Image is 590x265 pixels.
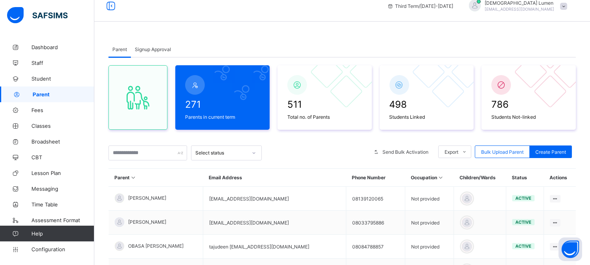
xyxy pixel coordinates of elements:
[346,211,405,235] td: 08033795886
[31,107,94,113] span: Fees
[203,235,346,259] td: tajudeen [EMAIL_ADDRESS][DOMAIN_NAME]
[33,91,94,98] span: Parent
[31,75,94,82] span: Student
[195,150,247,156] div: Select status
[287,99,362,110] span: 511
[390,99,464,110] span: 498
[346,187,405,211] td: 08139120065
[31,138,94,145] span: Broadsheet
[405,235,454,259] td: Not provided
[128,219,166,225] span: [PERSON_NAME]
[31,186,94,192] span: Messaging
[31,60,94,66] span: Staff
[203,169,346,187] th: Email Address
[405,169,454,187] th: Occupation
[135,46,171,52] span: Signup Approval
[506,169,544,187] th: Status
[31,154,94,160] span: CBT
[515,219,531,225] span: active
[128,243,184,249] span: OBASA [PERSON_NAME]
[203,187,346,211] td: [EMAIL_ADDRESS][DOMAIN_NAME]
[31,246,94,252] span: Configuration
[346,169,405,187] th: Phone Number
[31,201,94,208] span: Time Table
[130,175,137,180] i: Sort in Ascending Order
[387,3,453,9] span: session/term information
[112,46,127,52] span: Parent
[481,149,524,155] span: Bulk Upload Parent
[544,169,576,187] th: Actions
[31,217,94,223] span: Assessment Format
[437,175,444,180] i: Sort in Ascending Order
[185,99,260,110] span: 271
[491,99,566,110] span: 786
[405,211,454,235] td: Not provided
[535,149,566,155] span: Create Parent
[515,243,531,249] span: active
[445,149,458,155] span: Export
[31,230,94,237] span: Help
[31,44,94,50] span: Dashboard
[185,114,260,120] span: Parents in current term
[346,235,405,259] td: 08084788857
[203,211,346,235] td: [EMAIL_ADDRESS][DOMAIN_NAME]
[454,169,506,187] th: Children/Wards
[491,114,566,120] span: Students Not-linked
[405,187,454,211] td: Not provided
[128,195,166,201] span: [PERSON_NAME]
[31,123,94,129] span: Classes
[7,7,68,24] img: safsims
[109,169,203,187] th: Parent
[390,114,464,120] span: Students Linked
[559,237,582,261] button: Open asap
[485,7,554,11] span: [EMAIL_ADDRESS][DOMAIN_NAME]
[287,114,362,120] span: Total no. of Parents
[382,149,428,155] span: Send Bulk Activation
[515,195,531,201] span: active
[31,170,94,176] span: Lesson Plan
